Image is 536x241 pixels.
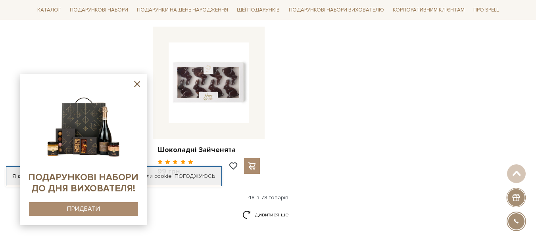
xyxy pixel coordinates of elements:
div: 48 з 78 товарів [31,194,505,201]
a: Подарунки на День народження [134,4,231,16]
a: Дивитися ще [242,208,294,222]
a: Погоджуюсь [175,173,215,180]
a: Корпоративним клієнтам [390,3,468,17]
a: Подарункові набори [67,4,131,16]
a: Каталог [34,4,64,16]
a: файли cookie [136,173,172,179]
div: Я дозволяю [DOMAIN_NAME] використовувати [6,173,221,180]
a: Ідеї подарунків [234,4,283,16]
img: Шоколадні Зайченята [169,42,249,123]
a: Шоколадні Зайченята [158,145,260,154]
a: Подарункові набори вихователю [286,3,387,17]
a: Про Spell [470,4,502,16]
